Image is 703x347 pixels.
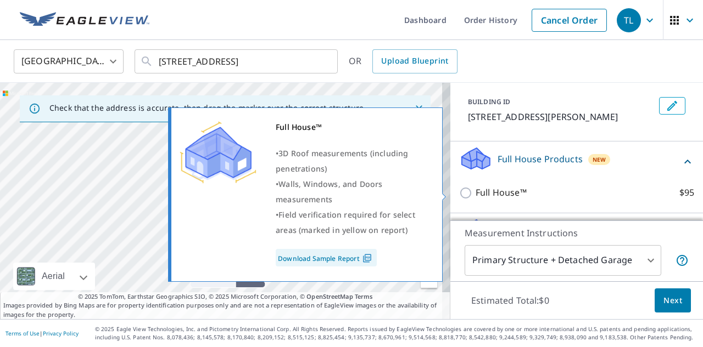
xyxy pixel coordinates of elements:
p: Measurement Instructions [465,226,689,240]
span: New [593,155,606,164]
span: Your report will include the primary structure and a detached garage if one exists. [676,254,689,267]
a: Terms of Use [5,329,40,337]
span: Field verification required for select areas (marked in yellow on report) [276,209,415,235]
a: Terms [355,292,373,300]
p: BUILDING ID [468,97,510,106]
div: Full House™ [276,120,428,135]
button: Next [655,288,691,313]
p: Full House Products [498,152,583,166]
button: Edit building 1 [659,97,685,115]
img: Pdf Icon [360,253,375,263]
input: Search by address or latitude-longitude [159,46,315,77]
span: 3D Roof measurements (including penetrations) [276,148,408,174]
a: Download Sample Report [276,249,377,266]
div: Aerial [38,263,68,290]
span: Next [663,294,682,308]
a: Privacy Policy [43,329,79,337]
div: • [276,207,428,238]
div: TL [617,8,641,32]
div: [GEOGRAPHIC_DATA] [14,46,124,77]
p: [STREET_ADDRESS][PERSON_NAME] [468,110,655,123]
a: Cancel Order [532,9,607,32]
span: Upload Blueprint [381,54,448,68]
span: Walls, Windows, and Doors measurements [276,179,382,204]
div: Roof ProductsNew [459,218,694,249]
p: Estimated Total: $0 [462,288,558,312]
p: Full House™ [476,186,527,200]
p: $95 [679,186,694,200]
div: • [276,177,428,207]
div: Aerial [13,263,95,290]
img: EV Logo [20,12,149,29]
img: Premium [180,120,256,185]
button: Close [412,101,426,116]
a: Upload Blueprint [372,49,457,73]
p: Check that the address is accurate, then drag the marker over the correct structure. [49,103,366,113]
div: OR [349,49,457,73]
p: © 2025 Eagle View Technologies, Inc. and Pictometry International Corp. All Rights Reserved. Repo... [95,325,698,342]
div: • [276,146,428,177]
div: Full House ProductsNew [459,146,694,177]
span: © 2025 TomTom, Earthstar Geographics SIO, © 2025 Microsoft Corporation, © [78,292,373,302]
div: Primary Structure + Detached Garage [465,245,661,276]
p: | [5,330,79,337]
a: OpenStreetMap [306,292,353,300]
